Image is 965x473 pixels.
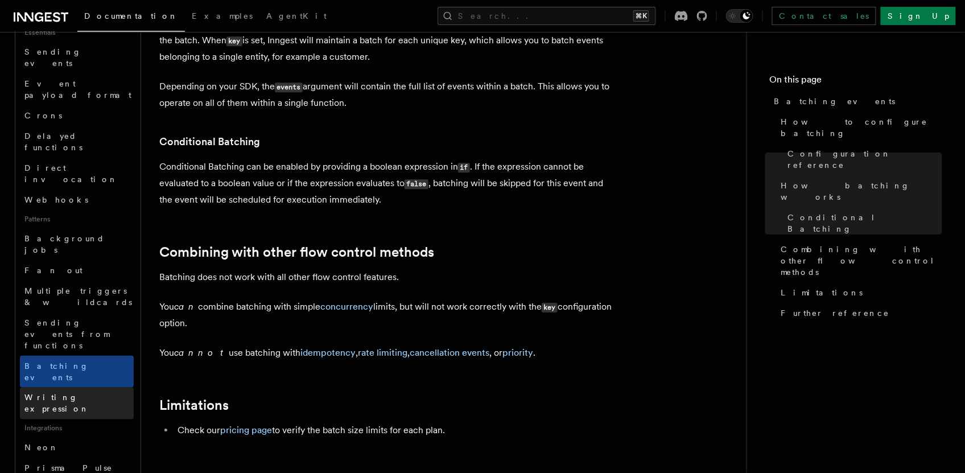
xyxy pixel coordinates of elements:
[266,11,327,20] span: AgentKit
[192,11,253,20] span: Examples
[438,7,656,25] button: Search...⌘K
[20,105,134,126] a: Crons
[24,393,89,414] span: Writing expression
[159,134,260,150] a: Conditional Batching
[159,244,434,260] a: Combining with other flow control methods
[777,175,942,207] a: How batching works
[726,9,753,23] button: Toggle dark mode
[24,234,105,254] span: Background jobs
[781,116,942,139] span: How to configure batching
[174,422,615,438] li: Check our to verify the batch size limits for each plan.
[781,244,942,278] span: Combining with other flow control methods
[24,361,89,382] span: Batching events
[777,303,942,323] a: Further reference
[77,3,185,32] a: Documentation
[20,260,134,281] a: Fan out
[226,36,242,46] code: key
[770,73,942,91] h4: On this page
[20,438,134,458] a: Neon
[24,79,131,100] span: Event payload format
[159,345,615,361] p: You use batching with , , , or .
[458,163,470,172] code: if
[84,11,178,20] span: Documentation
[24,111,62,120] span: Crons
[781,180,942,203] span: How batching works
[777,112,942,143] a: How to configure batching
[781,287,863,298] span: Limitations
[159,269,615,285] p: Batching does not work with all other flow control features.
[159,397,229,413] a: Limitations
[410,347,489,358] a: cancellation events
[20,312,134,356] a: Sending events from functions
[777,239,942,282] a: Combining with other flow control methods
[24,464,113,473] span: Prisma Pulse
[24,443,59,453] span: Neon
[174,347,229,358] em: cannot
[259,3,333,31] a: AgentKit
[174,301,198,312] em: can
[405,179,428,189] code: false
[358,347,407,358] a: rate limiting
[20,228,134,260] a: Background jobs
[20,126,134,158] a: Delayed functions
[24,163,118,184] span: Direct invocation
[788,148,942,171] span: Configuration reference
[320,301,373,312] a: concurrency
[20,419,134,438] span: Integrations
[20,23,134,42] span: Essentials
[24,131,83,152] span: Delayed functions
[24,47,81,68] span: Sending events
[542,303,558,312] code: key
[20,356,134,388] a: Batching events
[783,207,942,239] a: Conditional Batching
[772,7,876,25] a: Contact sales
[777,282,942,303] a: Limitations
[159,79,615,111] p: Depending on your SDK, the argument will contain the full list of events within a batch. This all...
[20,73,134,105] a: Event payload format
[20,190,134,210] a: Webhooks
[24,286,132,307] span: Multiple triggers & wildcards
[159,299,615,331] p: You combine batching with simple limits, but will not work correctly with the configuration option.
[881,7,956,25] a: Sign Up
[24,195,88,204] span: Webhooks
[20,158,134,190] a: Direct invocation
[185,3,259,31] a: Examples
[20,281,134,312] a: Multiple triggers & wildcards
[774,96,896,107] span: Batching events
[24,318,109,350] span: Sending events from functions
[502,347,533,358] a: priority
[781,307,890,319] span: Further reference
[220,425,272,435] a: pricing page
[275,83,303,92] code: events
[300,347,356,358] a: idempotency
[770,91,942,112] a: Batching events
[24,266,83,275] span: Fan out
[783,143,942,175] a: Configuration reference
[20,210,134,228] span: Patterns
[20,42,134,73] a: Sending events
[633,10,649,22] kbd: ⌘K
[159,159,615,208] p: Conditional Batching can be enabled by providing a boolean expression in . If the expression cann...
[20,388,134,419] a: Writing expression
[788,212,942,235] span: Conditional Batching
